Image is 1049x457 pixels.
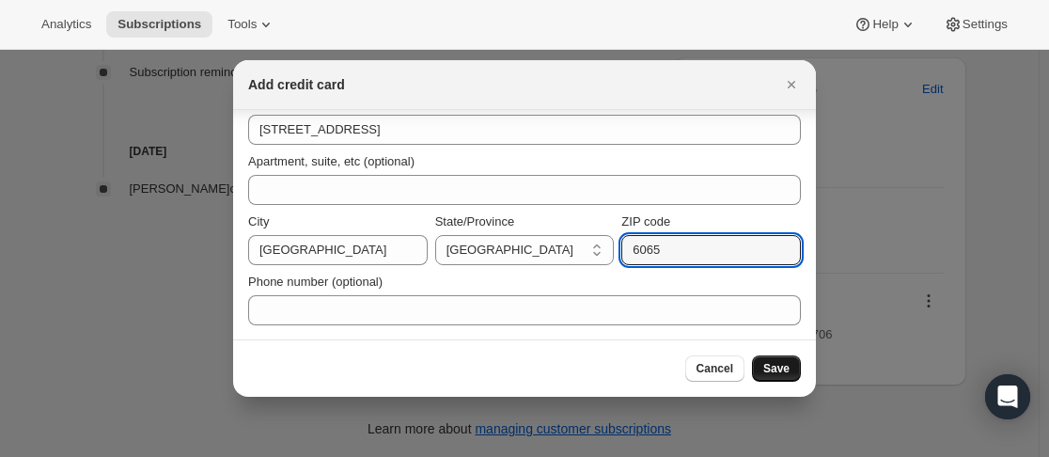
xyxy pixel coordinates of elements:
[435,214,515,228] span: State/Province
[248,154,415,168] span: Apartment, suite, etc (optional)
[621,214,670,228] span: ZIP code
[752,355,801,382] button: Save
[248,275,383,289] span: Phone number (optional)
[117,17,201,32] span: Subscriptions
[932,11,1019,38] button: Settings
[216,11,287,38] button: Tools
[842,11,928,38] button: Help
[778,71,805,98] button: Close
[30,11,102,38] button: Analytics
[685,355,744,382] button: Cancel
[763,361,790,376] span: Save
[963,17,1008,32] span: Settings
[872,17,898,32] span: Help
[106,11,212,38] button: Subscriptions
[41,17,91,32] span: Analytics
[985,374,1030,419] div: Open Intercom Messenger
[248,75,345,94] h2: Add credit card
[227,17,257,32] span: Tools
[248,214,269,228] span: City
[697,361,733,376] span: Cancel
